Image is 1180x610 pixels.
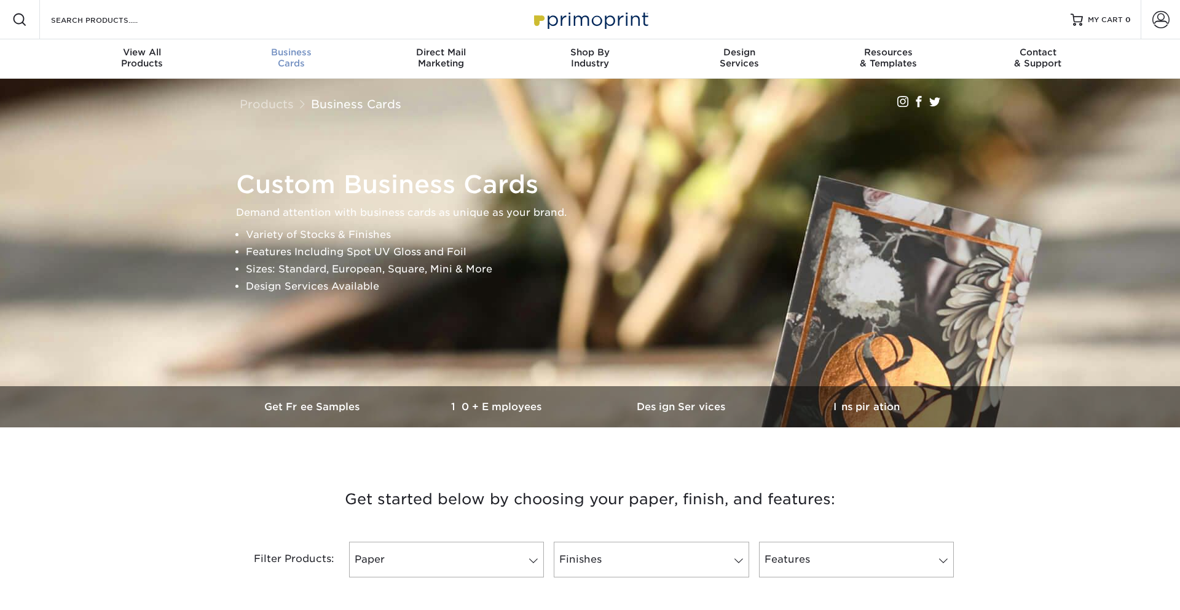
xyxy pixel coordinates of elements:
[68,47,217,69] div: Products
[664,39,814,79] a: DesignServices
[68,39,217,79] a: View AllProducts
[529,6,651,33] img: Primoprint
[406,386,590,427] a: 10+ Employees
[1125,15,1131,24] span: 0
[366,47,516,69] div: Marketing
[221,401,406,413] h3: Get Free Samples
[221,386,406,427] a: Get Free Samples
[68,47,217,58] span: View All
[554,542,749,577] a: Finishes
[774,386,959,427] a: Inspiration
[759,542,954,577] a: Features
[246,244,955,261] li: Features Including Spot UV Gloss and Foil
[516,39,665,79] a: Shop ByIndustry
[246,261,955,278] li: Sizes: Standard, European, Square, Mini & More
[590,386,774,427] a: Design Services
[221,542,344,577] div: Filter Products:
[664,47,814,58] span: Design
[217,47,366,69] div: Cards
[217,47,366,58] span: Business
[814,47,963,69] div: & Templates
[814,39,963,79] a: Resources& Templates
[246,278,955,295] li: Design Services Available
[1088,15,1123,25] span: MY CART
[516,47,665,69] div: Industry
[963,47,1112,69] div: & Support
[664,47,814,69] div: Services
[240,97,294,111] a: Products
[590,401,774,413] h3: Design Services
[50,12,170,27] input: SEARCH PRODUCTS.....
[406,401,590,413] h3: 10+ Employees
[814,47,963,58] span: Resources
[349,542,544,577] a: Paper
[236,170,955,199] h1: Custom Business Cards
[311,97,401,111] a: Business Cards
[366,47,516,58] span: Direct Mail
[963,39,1112,79] a: Contact& Support
[236,204,955,221] p: Demand attention with business cards as unique as your brand.
[774,401,959,413] h3: Inspiration
[230,472,950,527] h3: Get started below by choosing your paper, finish, and features:
[963,47,1112,58] span: Contact
[246,226,955,244] li: Variety of Stocks & Finishes
[516,47,665,58] span: Shop By
[217,39,366,79] a: BusinessCards
[366,39,516,79] a: Direct MailMarketing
